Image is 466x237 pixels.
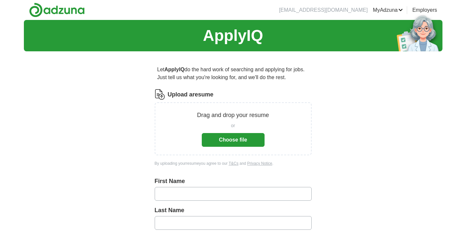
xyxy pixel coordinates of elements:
[412,6,437,14] a: Employers
[29,3,85,17] img: Adzuna logo
[155,89,165,100] img: CV Icon
[231,122,235,129] span: or
[373,6,403,14] a: MyAdzuna
[155,161,312,166] div: By uploading your resume you agree to our and .
[164,67,184,72] strong: ApplyIQ
[155,177,312,186] label: First Name
[155,206,312,215] label: Last Name
[229,161,238,166] a: T&Cs
[168,90,214,99] label: Upload a resume
[203,24,263,47] h1: ApplyIQ
[247,161,272,166] a: Privacy Notice
[202,133,265,147] button: Choose file
[155,63,312,84] p: Let do the hard work of searching and applying for jobs. Just tell us what you're looking for, an...
[197,111,269,120] p: Drag and drop your resume
[279,6,368,14] li: [EMAIL_ADDRESS][DOMAIN_NAME]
